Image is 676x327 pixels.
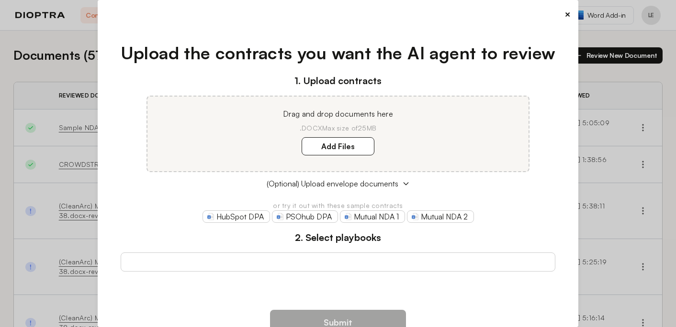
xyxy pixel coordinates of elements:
button: (Optional) Upload envelope documents [121,178,556,189]
h3: 1. Upload contracts [121,74,556,88]
p: Drag and drop documents here [159,108,517,120]
button: × [564,8,571,21]
p: .DOCX Max size of 25MB [159,123,517,133]
a: Mutual NDA 2 [407,210,474,223]
label: Add Files [302,137,374,155]
a: PSOhub DPA [272,210,338,223]
a: Mutual NDA 1 [340,210,405,223]
span: (Optional) Upload envelope documents [267,178,398,189]
h1: Upload the contracts you want the AI agent to review [121,40,556,66]
a: HubSpot DPA [203,210,270,223]
p: or try it out with these sample contracts [121,201,556,210]
h3: 2. Select playbooks [121,230,556,245]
